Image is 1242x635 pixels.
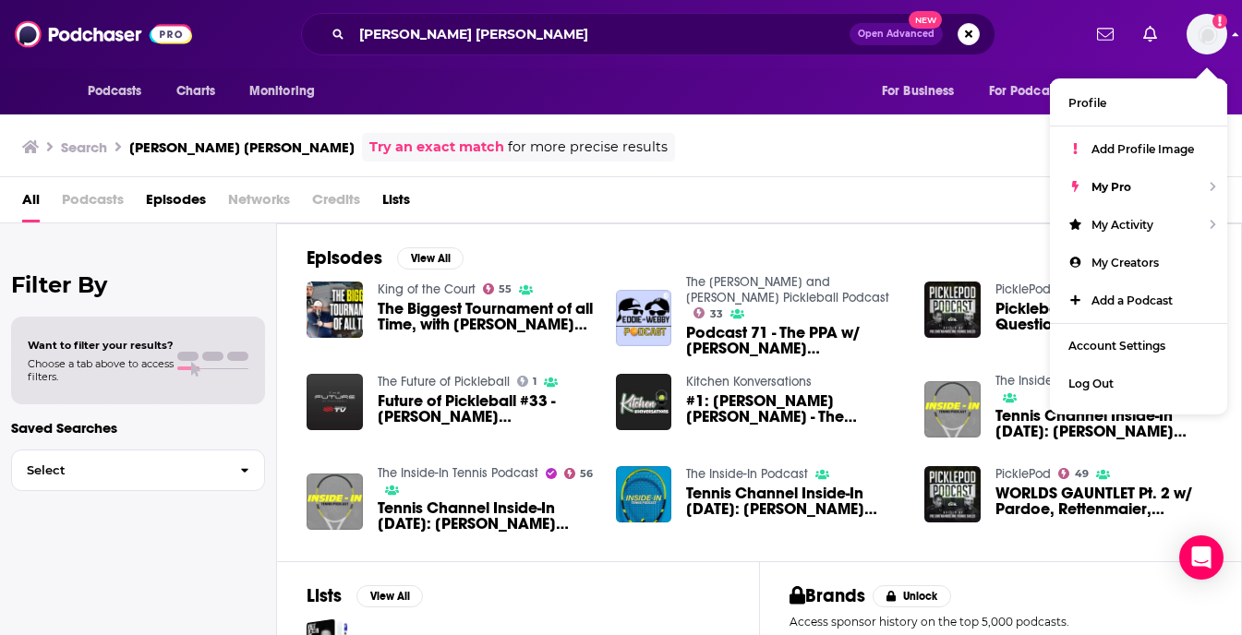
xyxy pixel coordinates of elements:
span: Log Out [1068,377,1114,390]
a: Tennis Channel Inside-In 9/16/21: Jimmy Arias Recaps the 2021 US Open & Professional Pickleball A... [686,485,902,517]
img: User Profile [1187,14,1227,54]
h3: [PERSON_NAME] [PERSON_NAME] [129,138,355,156]
div: Open Intercom Messenger [1179,535,1224,580]
input: Search podcasts, credits, & more... [352,19,850,49]
h2: Filter By [11,271,265,298]
a: #1: Connor Pardoe - The Unstoppable Growth of Pickleball [686,393,902,425]
span: WORLDS GAUNTLET Pt. 2 w/ Pardoe, Rettenmaier, [PERSON_NAME], and [PERSON_NAME] [995,485,1212,517]
a: Add a Podcast [1050,282,1227,319]
span: 49 [1075,470,1089,478]
a: 33 [693,307,723,318]
a: PicklePod [995,282,1051,297]
a: The Inside-In Tennis Podcast [378,465,538,481]
a: Add Profile Image [1050,130,1227,168]
button: open menu [1100,74,1167,109]
button: View All [356,585,423,607]
span: For Podcasters [989,78,1078,104]
h2: Episodes [307,246,382,270]
span: Add a Podcast [1091,294,1173,307]
a: Lists [382,185,410,222]
a: King of the Court [378,282,476,297]
span: Networks [228,185,290,222]
a: Podcast 71 - The PPA w/ Connor Pardoe & Conner Ogden [686,325,902,356]
a: The Inside-In Tennis Podcast [995,373,1156,389]
span: Tennis Channel Inside-In [DATE]: [PERSON_NAME] Recaps the 2021 US Open & Professional Pickleball ... [686,485,902,517]
span: Episodes [146,185,206,222]
img: WORLDS GAUNTLET Pt. 2 w/ Pardoe, Rettenmaier, Blatt, and Goldin [924,466,981,522]
a: My Creators [1050,244,1227,282]
a: Charts [164,74,227,109]
p: Access sponsor history on the top 5,000 podcasts. [790,615,1212,629]
button: Open AdvancedNew [850,23,943,45]
span: Select [12,464,225,476]
button: open menu [869,74,978,109]
img: Tennis Channel Inside-In 9/16/21: Jimmy Arias Recaps the 2021 US Open & Professional Pickleball A... [924,381,981,437]
a: Tennis Channel Inside-In 9/16/21: Jimmy Arias Recaps the 2021 US Open & Professional Pickleball A... [616,466,672,522]
a: 1 [517,376,537,387]
span: for more precise results [508,137,668,158]
a: The Eddie and Webby Pickleball Podcast [686,274,889,306]
a: Tennis Channel Inside-In 9/16/21: Jimmy Arias Recaps the 2021 US Open & Professional Pickleball A... [378,500,594,532]
span: 56 [580,470,593,478]
p: Saved Searches [11,419,265,437]
a: 55 [483,283,512,294]
a: Tennis Channel Inside-In 9/16/21: Jimmy Arias Recaps the 2021 US Open & Professional Pickleball A... [307,473,363,530]
span: 55 [499,285,512,294]
a: Profile [1050,84,1227,122]
button: Unlock [873,585,951,607]
a: Future of Pickleball #33 - Connor Pardoe [307,374,363,430]
span: Credits [312,185,360,222]
span: Podcasts [88,78,142,104]
ul: Show profile menu [1050,78,1227,414]
a: WORLDS GAUNTLET Pt. 2 w/ Pardoe, Rettenmaier, Blatt, and Goldin [995,485,1212,517]
button: Show profile menu [1187,14,1227,54]
span: Tennis Channel Inside-In [DATE]: [PERSON_NAME] Recaps the 2021 US Open & Professional Pickleball ... [378,500,594,532]
span: Charts [176,78,216,104]
a: 56 [564,468,594,479]
svg: Add a profile image [1212,14,1227,29]
a: PicklePod [995,466,1051,482]
span: Logged in as camsdkc [1187,14,1227,54]
a: Tennis Channel Inside-In 9/16/21: Jimmy Arias Recaps the 2021 US Open & Professional Pickleball A... [995,408,1212,439]
a: Try an exact match [369,137,504,158]
span: Tennis Channel Inside-In [DATE]: [PERSON_NAME] Recaps the 2021 US Open & Professional Pickleball ... [995,408,1212,439]
a: The Biggest Tournament of all Time, with Connor Pardoe [378,301,594,332]
a: Show notifications dropdown [1136,18,1164,50]
button: View All [397,247,464,270]
a: EpisodesView All [307,246,464,270]
span: Add Profile Image [1091,142,1194,156]
span: Pickleball’s Uncomfortable Questions w/ PPA Commissioner [PERSON_NAME] [PERSON_NAME] [995,301,1212,332]
a: Future of Pickleball #33 - Connor Pardoe [378,393,594,425]
span: The Biggest Tournament of all Time, with [PERSON_NAME] [PERSON_NAME] [378,301,594,332]
button: open menu [75,74,166,109]
a: Account Settings [1050,327,1227,365]
span: Future of Pickleball #33 - [PERSON_NAME] [PERSON_NAME] [378,393,594,425]
img: Podchaser - Follow, Share and Rate Podcasts [15,17,192,52]
a: Pickleball’s Uncomfortable Questions w/ PPA Commissioner Connor Pardoe [995,301,1212,332]
span: Profile [1068,96,1106,110]
a: Show notifications dropdown [1090,18,1121,50]
button: open menu [977,74,1104,109]
a: Podcast 71 - The PPA w/ Connor Pardoe & Conner Ogden [616,290,672,346]
span: Podcast 71 - The PPA w/ [PERSON_NAME] [PERSON_NAME] & [PERSON_NAME] [686,325,902,356]
a: The Future of Pickleball [378,374,510,389]
img: #1: Connor Pardoe - The Unstoppable Growth of Pickleball [616,374,672,430]
a: All [22,185,40,222]
span: My Pro [1091,180,1131,194]
span: New [909,11,942,29]
h3: Search [61,138,107,156]
a: ListsView All [307,584,423,607]
img: Pickleball’s Uncomfortable Questions w/ PPA Commissioner Connor Pardoe [924,282,981,338]
div: Search podcasts, credits, & more... [301,13,995,55]
img: The Biggest Tournament of all Time, with Connor Pardoe [307,282,363,338]
span: 33 [710,310,723,318]
span: Choose a tab above to access filters. [28,357,174,383]
button: Select [11,449,265,491]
